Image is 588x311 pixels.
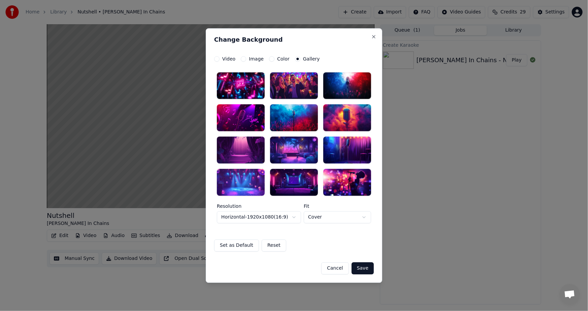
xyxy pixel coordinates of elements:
button: Reset [262,239,286,251]
button: Set as Default [214,239,259,251]
h2: Change Background [214,37,374,43]
label: Gallery [303,56,320,61]
label: Color [277,56,290,61]
button: Save [352,262,374,274]
button: Cancel [321,262,349,274]
label: Image [249,56,264,61]
label: Video [222,56,235,61]
label: Resolution [217,204,301,208]
label: Fit [304,204,371,208]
